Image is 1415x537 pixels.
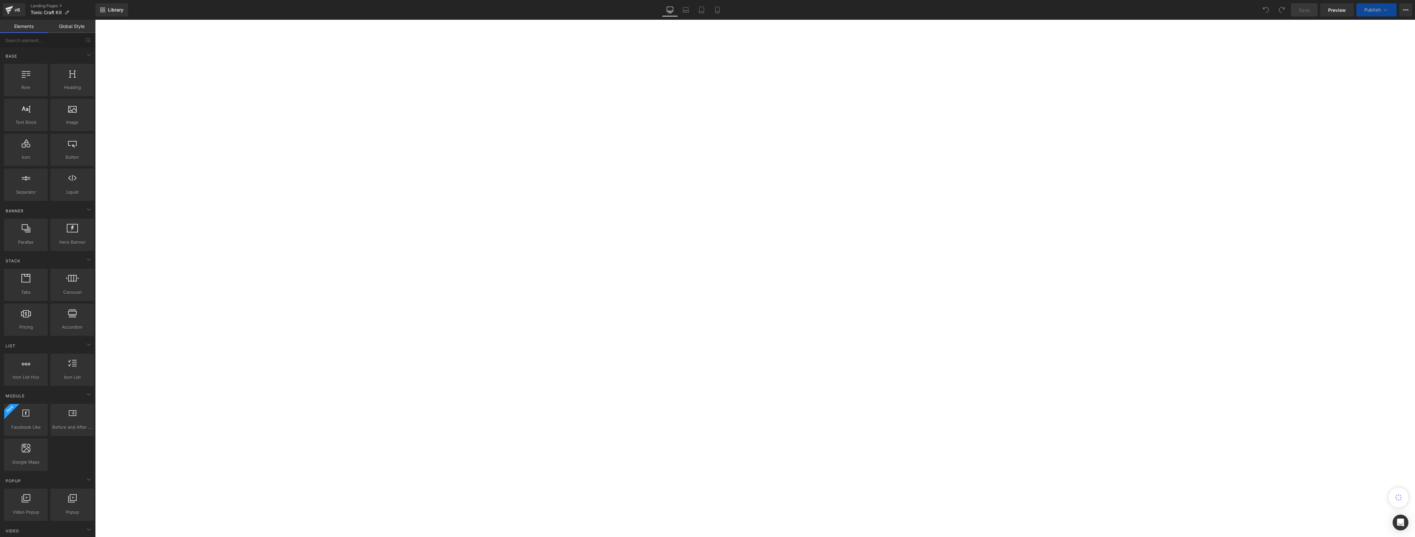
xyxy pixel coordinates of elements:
[31,10,62,15] span: Tonic Craft Kit
[1299,7,1310,13] span: Save
[52,374,92,381] span: Icon List
[52,239,92,246] span: Hero Banner
[6,424,46,431] span: Facebook Like
[48,20,95,33] a: Global Style
[1399,3,1412,16] button: More
[694,3,709,16] a: Tablet
[1320,3,1354,16] a: Preview
[31,3,95,9] a: Landing Pages
[5,528,20,534] span: Video
[5,343,16,349] span: List
[5,208,24,214] span: Banner
[1364,7,1381,13] span: Publish
[678,3,694,16] a: Laptop
[1259,3,1273,16] button: Undo
[52,424,92,431] span: Before and After Images
[3,3,25,16] a: v6
[52,154,92,161] span: Button
[6,459,46,466] span: Google Maps
[1393,515,1408,530] div: Open Intercom Messenger
[5,478,22,484] span: Popup
[5,258,21,264] span: Stack
[5,393,25,399] span: Module
[1356,3,1397,16] button: Publish
[6,289,46,296] span: Tabs
[6,239,46,246] span: Parallax
[6,119,46,126] span: Text Block
[52,189,92,196] span: Liquid
[6,189,46,196] span: Separator
[52,84,92,91] span: Heading
[52,324,92,331] span: Accordion
[52,289,92,296] span: Carousel
[1328,7,1346,13] span: Preview
[709,3,725,16] a: Mobile
[5,53,18,59] span: Base
[6,84,46,91] span: Row
[6,374,46,381] span: Icon List Hoz
[108,7,123,13] span: Library
[13,6,21,14] div: v6
[6,154,46,161] span: Icon
[95,3,128,16] a: New Library
[6,509,46,516] span: Video Popup
[1275,3,1288,16] button: Redo
[6,324,46,331] span: Pricing
[52,509,92,516] span: Popup
[52,119,92,126] span: Image
[662,3,678,16] a: Desktop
